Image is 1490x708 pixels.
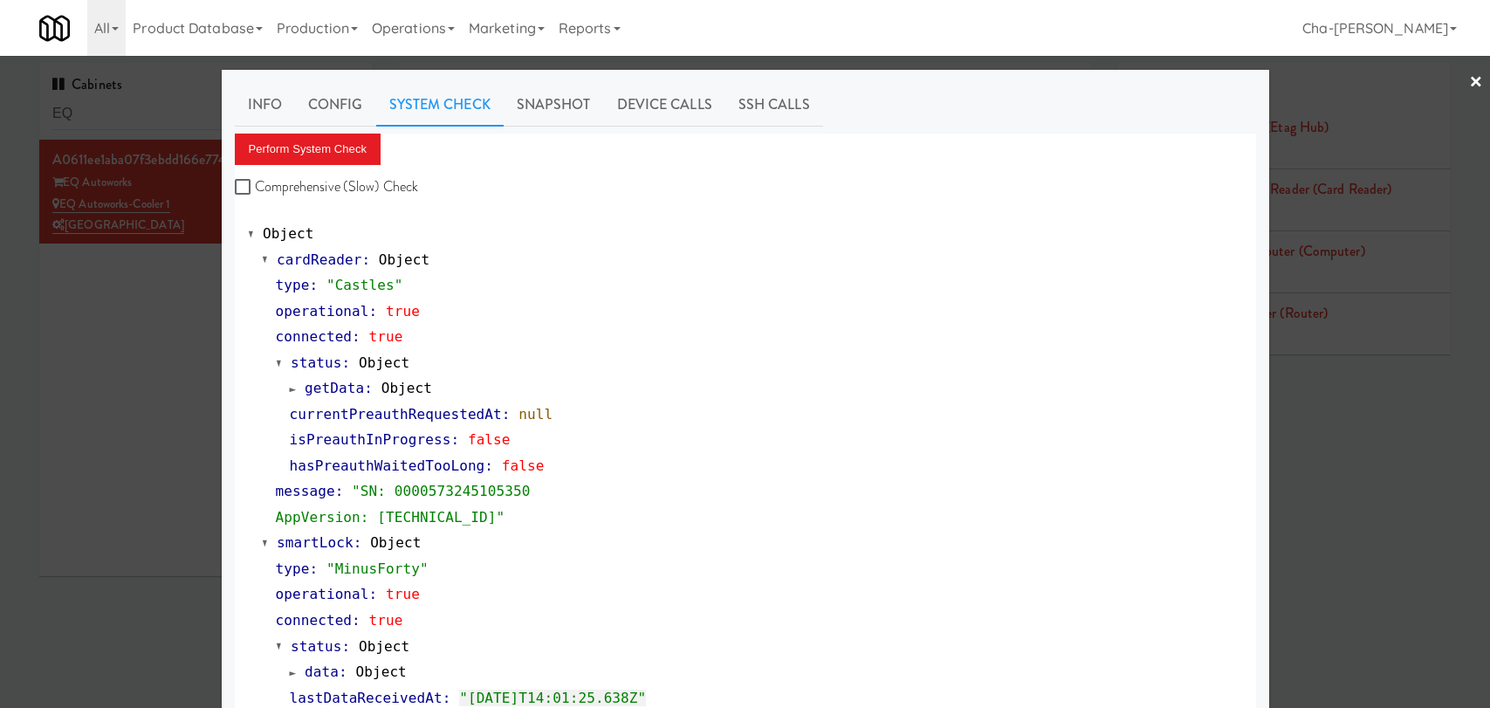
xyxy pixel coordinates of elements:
[326,560,429,577] span: "MinusForty"
[386,303,420,320] span: true
[276,483,335,499] span: message
[305,380,364,396] span: getData
[604,83,725,127] a: Device Calls
[276,560,310,577] span: type
[276,612,353,629] span: connected
[361,251,370,268] span: :
[364,380,373,396] span: :
[305,663,339,680] span: data
[235,134,381,165] button: Perform System Check
[276,328,353,345] span: connected
[326,277,403,293] span: "Castles"
[369,328,403,345] span: true
[276,483,531,526] span: "SN: 0000573245105350 AppVersion: [TECHNICAL_ID]"
[369,612,403,629] span: true
[309,560,318,577] span: :
[468,431,511,448] span: false
[502,406,511,423] span: :
[277,251,361,268] span: cardReader
[355,663,406,680] span: Object
[39,13,70,44] img: Micromart
[459,690,646,706] span: "[DATE]T14:01:25.638Z"
[504,83,604,127] a: Snapshot
[381,380,432,396] span: Object
[450,431,459,448] span: :
[443,690,451,706] span: :
[352,612,360,629] span: :
[291,354,341,371] span: status
[341,638,350,655] span: :
[379,251,429,268] span: Object
[341,354,350,371] span: :
[276,586,369,602] span: operational
[276,277,310,293] span: type
[290,431,451,448] span: isPreauthInProgress
[376,83,504,127] a: System Check
[1469,56,1483,110] a: ×
[263,225,313,242] span: Object
[369,303,378,320] span: :
[352,328,360,345] span: :
[295,83,376,127] a: Config
[386,586,420,602] span: true
[335,483,344,499] span: :
[290,690,443,706] span: lastDataReceivedAt
[370,534,421,551] span: Object
[339,663,347,680] span: :
[309,277,318,293] span: :
[235,181,255,195] input: Comprehensive (Slow) Check
[276,303,369,320] span: operational
[277,534,354,551] span: smartLock
[354,534,362,551] span: :
[359,354,409,371] span: Object
[290,406,502,423] span: currentPreauthRequestedAt
[290,457,485,474] span: hasPreauthWaitedTooLong
[484,457,493,474] span: :
[369,586,378,602] span: :
[235,83,295,127] a: Info
[725,83,823,127] a: SSH Calls
[518,406,553,423] span: null
[359,638,409,655] span: Object
[235,174,419,200] label: Comprehensive (Slow) Check
[502,457,545,474] span: false
[291,638,341,655] span: status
